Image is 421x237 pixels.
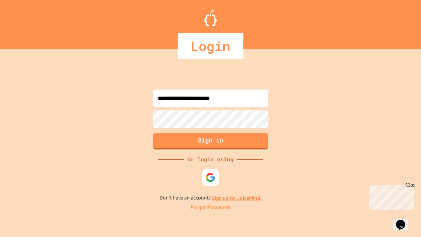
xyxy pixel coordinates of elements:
a: Sign up for JuiceMind. [212,195,262,201]
a: Forgot Password [190,204,231,212]
p: Don't have an account? [160,194,262,202]
iframe: chat widget [393,211,414,230]
div: Or login using [184,155,237,163]
div: Login [178,33,243,59]
div: Chat with us now!Close [3,3,45,42]
button: Sign in [153,133,268,149]
img: google-icon.svg [206,172,215,182]
iframe: chat widget [366,182,414,210]
img: Logo.svg [204,10,217,26]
